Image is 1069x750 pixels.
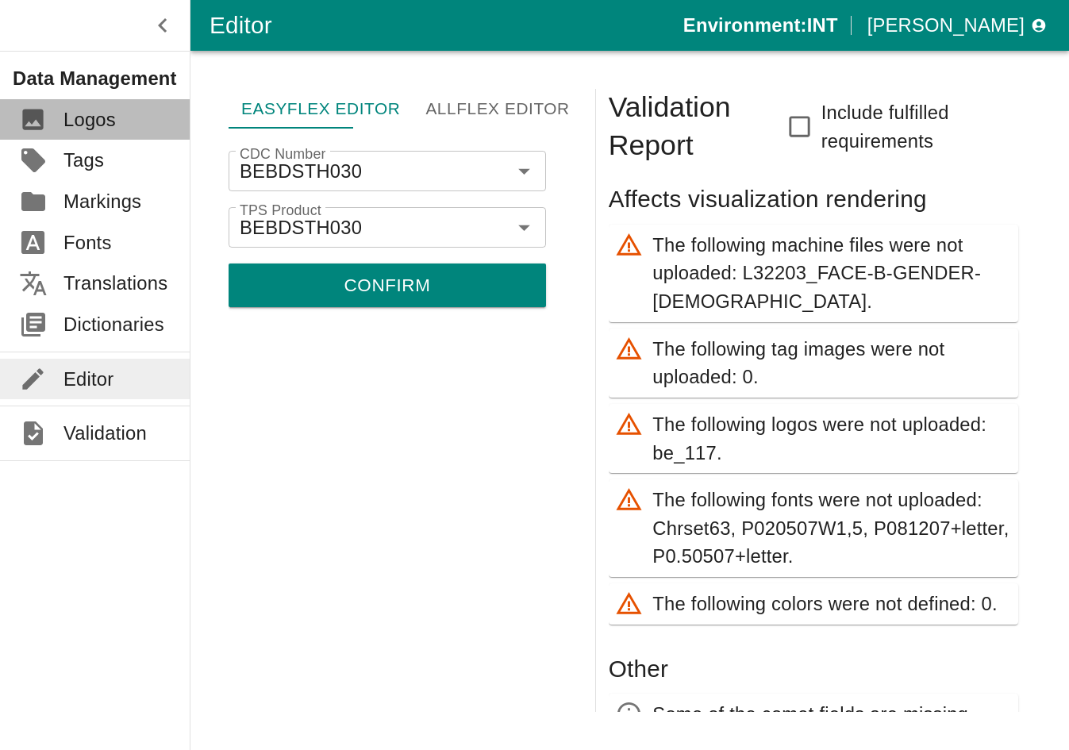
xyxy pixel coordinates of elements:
p: Dictionaries [63,310,164,339]
p: The following fonts were not uploaded: Chrset63, P020507W1,5, P081207+letter, P0.50507+letter. [652,486,1012,571]
p: Fonts [63,229,112,257]
p: The following tag images were not uploaded: 0. [652,335,1012,391]
a: Easyflex Editor [229,89,413,129]
p: The following machine files were not uploaded: L32203_FACE-B-GENDER-[DEMOGRAPHIC_DATA]. [652,231,1012,316]
div: Editor [210,6,683,44]
p: Markings [63,187,141,216]
p: Validation [63,419,147,448]
label: TPS Product [240,200,321,221]
p: Data Management [13,64,190,93]
button: Open [509,156,540,187]
h6: Other [609,650,1018,688]
p: Editor [63,365,113,394]
p: Tags [63,146,104,175]
p: The following colors were not defined: 0. [652,590,998,618]
p: [PERSON_NAME] [867,11,1025,40]
p: Logos [63,106,116,134]
label: CDC Number [240,144,326,164]
p: Translations [63,269,167,298]
button: Confirm [229,263,546,306]
a: Allflex Editor [413,89,582,129]
p: Environment: INT [683,11,838,40]
h5: Validation Report [609,89,787,164]
p: The following logos were not uploaded: be_117. [652,410,1012,467]
span: Include fulfilled requirements [821,98,1018,155]
button: profile [861,6,1050,44]
button: Open [509,212,540,244]
h6: Affects visualization rendering [609,180,1018,218]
